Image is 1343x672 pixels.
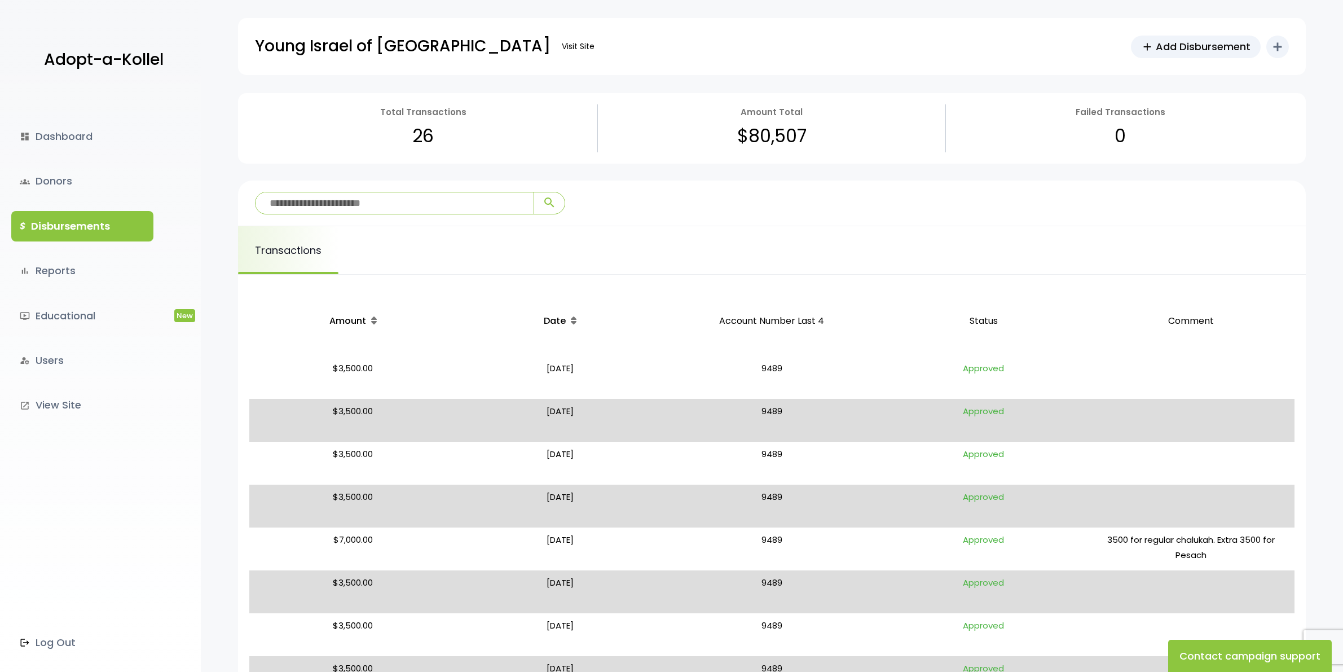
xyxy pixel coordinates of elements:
[534,192,565,214] button: search
[668,575,876,609] p: 9489
[255,32,551,60] p: Young Israel of [GEOGRAPHIC_DATA]
[884,446,1082,480] p: Approved
[380,104,466,120] p: Total Transactions
[884,618,1082,652] p: Approved
[1131,36,1261,58] a: addAdd Disbursement
[254,532,452,566] p: $7,000.00
[20,131,30,142] i: dashboard
[254,575,452,609] p: $3,500.00
[461,618,659,652] p: [DATE]
[11,166,153,196] a: groupsDonors
[11,627,153,658] a: Log Out
[1266,36,1289,58] button: add
[461,403,659,437] p: [DATE]
[461,489,659,523] p: [DATE]
[668,618,876,652] p: 9489
[38,33,164,87] a: Adopt-a-Kollel
[1092,532,1290,566] p: 3500 for regular chalukah. Extra 3500 for Pesach
[329,314,366,327] span: Amount
[668,361,876,394] p: 9489
[461,361,659,394] p: [DATE]
[543,196,556,209] span: search
[461,446,659,480] p: [DATE]
[668,302,876,341] p: Account Number Last 4
[1115,120,1126,152] p: 0
[20,266,30,276] i: bar_chart
[412,120,434,152] p: 26
[1156,39,1250,54] span: Add Disbursement
[11,390,153,420] a: launchView Site
[254,403,452,437] p: $3,500.00
[884,532,1082,566] p: Approved
[1141,41,1153,53] span: add
[1092,302,1290,341] p: Comment
[254,361,452,394] p: $3,500.00
[741,104,803,120] p: Amount Total
[1168,640,1332,672] button: Contact campaign support
[884,361,1082,394] p: Approved
[11,256,153,286] a: bar_chartReports
[884,575,1082,609] p: Approved
[737,120,807,152] p: $80,507
[668,446,876,480] p: 9489
[668,403,876,437] p: 9489
[884,489,1082,523] p: Approved
[44,46,164,74] p: Adopt-a-Kollel
[544,314,566,327] span: Date
[254,618,452,652] p: $3,500.00
[174,309,195,322] span: New
[668,489,876,523] p: 9489
[254,489,452,523] p: $3,500.00
[884,302,1082,341] p: Status
[668,532,876,566] p: 9489
[461,532,659,566] p: [DATE]
[20,177,30,187] span: groups
[20,311,30,321] i: ondemand_video
[20,355,30,366] i: manage_accounts
[556,36,600,58] a: Visit Site
[884,403,1082,437] p: Approved
[254,446,452,480] p: $3,500.00
[11,301,153,331] a: ondemand_videoEducationalNew
[11,121,153,152] a: dashboardDashboard
[20,218,25,235] i: $
[11,211,153,241] a: $Disbursements
[461,575,659,609] p: [DATE]
[1076,104,1165,120] p: Failed Transactions
[1271,40,1284,54] i: add
[238,226,338,274] a: Transactions
[20,401,30,411] i: launch
[11,345,153,376] a: manage_accountsUsers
